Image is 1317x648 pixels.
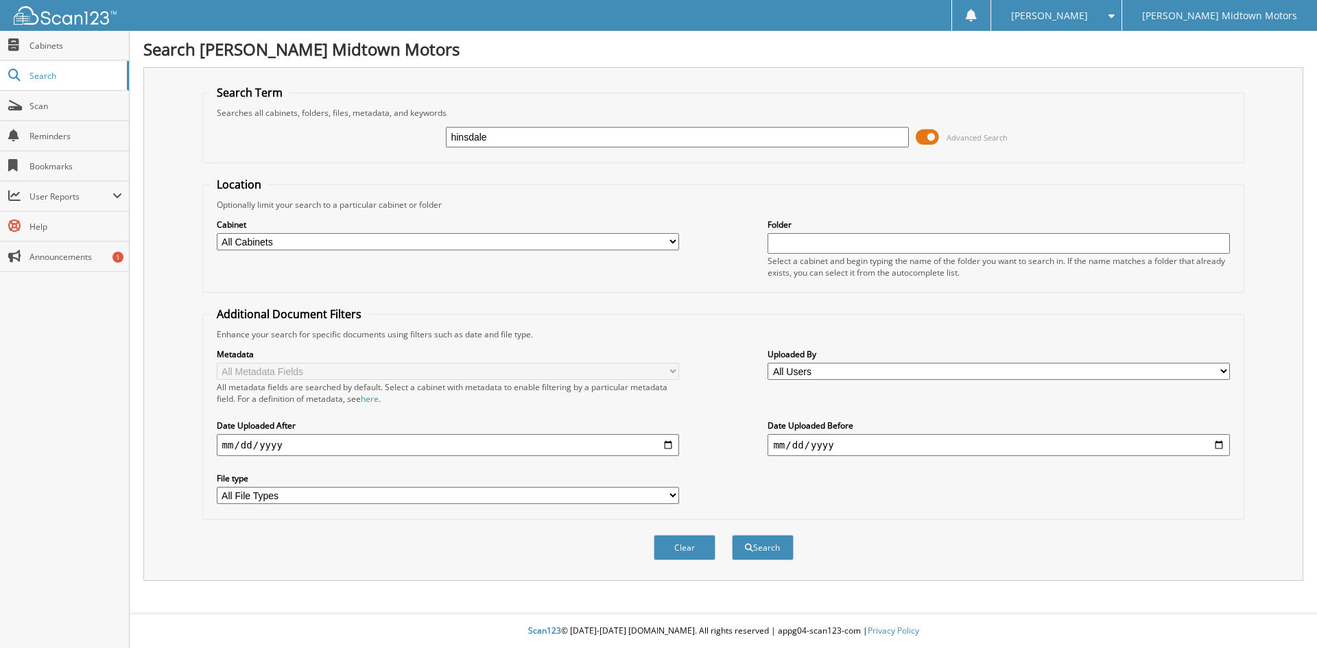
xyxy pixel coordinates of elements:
[14,6,117,25] img: scan123-logo-white.svg
[732,535,794,560] button: Search
[947,132,1008,143] span: Advanced Search
[29,221,122,232] span: Help
[768,219,1230,230] label: Folder
[112,252,123,263] div: 1
[210,328,1237,340] div: Enhance your search for specific documents using filters such as date and file type.
[1011,12,1088,20] span: [PERSON_NAME]
[1142,12,1297,20] span: [PERSON_NAME] Midtown Motors
[210,307,368,322] legend: Additional Document Filters
[210,85,289,100] legend: Search Term
[217,472,679,484] label: File type
[210,177,268,192] legend: Location
[29,160,122,172] span: Bookmarks
[130,614,1317,648] div: © [DATE]-[DATE] [DOMAIN_NAME]. All rights reserved | appg04-scan123-com |
[768,255,1230,278] div: Select a cabinet and begin typing the name of the folder you want to search in. If the name match...
[768,420,1230,431] label: Date Uploaded Before
[29,100,122,112] span: Scan
[217,420,679,431] label: Date Uploaded After
[217,434,679,456] input: start
[868,625,919,636] a: Privacy Policy
[1248,582,1317,648] iframe: Chat Widget
[528,625,561,636] span: Scan123
[29,40,122,51] span: Cabinets
[29,191,112,202] span: User Reports
[768,434,1230,456] input: end
[217,381,679,405] div: All metadata fields are searched by default. Select a cabinet with metadata to enable filtering b...
[210,199,1237,211] div: Optionally limit your search to a particular cabinet or folder
[361,393,379,405] a: here
[210,107,1237,119] div: Searches all cabinets, folders, files, metadata, and keywords
[29,70,120,82] span: Search
[654,535,715,560] button: Clear
[217,348,679,360] label: Metadata
[768,348,1230,360] label: Uploaded By
[29,130,122,142] span: Reminders
[143,38,1303,60] h1: Search [PERSON_NAME] Midtown Motors
[29,251,122,263] span: Announcements
[217,219,679,230] label: Cabinet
